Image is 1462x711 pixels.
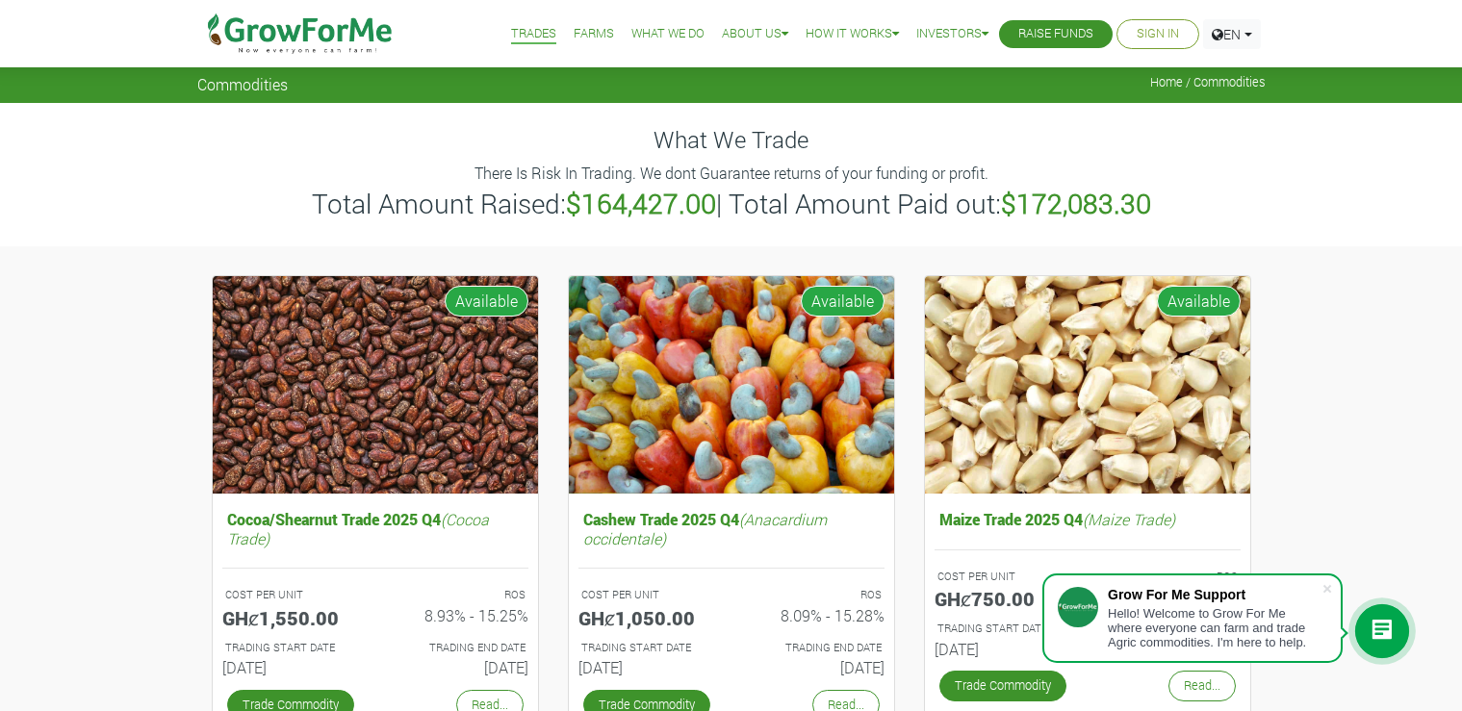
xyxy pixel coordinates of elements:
[937,621,1070,637] p: Estimated Trading Start Date
[574,24,614,44] a: Farms
[935,505,1241,666] a: Maize Trade 2025 Q4(Maize Trade) COST PER UNIT GHȼ750.00 ROS 7.41% - 15.26% TRADING START DATE [D...
[393,587,526,603] p: ROS
[631,24,705,44] a: What We Do
[1137,24,1179,44] a: Sign In
[1105,569,1238,585] p: ROS
[197,75,288,93] span: Commodities
[390,658,528,676] h6: [DATE]
[939,671,1066,700] a: Trade Commodity
[749,640,882,656] p: Estimated Trading End Date
[935,505,1241,533] h5: Maize Trade 2025 Q4
[225,587,358,603] p: COST PER UNIT
[200,188,1263,220] h3: Total Amount Raised: | Total Amount Paid out:
[1018,24,1093,44] a: Raise Funds
[578,505,885,551] h5: Cashew Trade 2025 Q4
[937,569,1070,585] p: COST PER UNIT
[916,24,988,44] a: Investors
[1157,286,1241,317] span: Available
[935,640,1073,658] h6: [DATE]
[213,276,538,495] img: growforme image
[390,606,528,624] h6: 8.93% - 15.25%
[227,509,489,547] i: (Cocoa Trade)
[746,606,885,624] h6: 8.09% - 15.28%
[511,24,556,44] a: Trades
[569,276,894,495] img: growforme image
[749,587,882,603] p: ROS
[1083,509,1175,529] i: (Maize Trade)
[722,24,788,44] a: About Us
[1108,587,1321,602] div: Grow For Me Support
[578,658,717,676] h6: [DATE]
[566,186,716,221] b: $164,427.00
[801,286,885,317] span: Available
[935,587,1073,610] h5: GHȼ750.00
[1168,671,1236,700] a: Read...
[581,587,714,603] p: COST PER UNIT
[925,276,1250,495] img: growforme image
[222,606,361,629] h5: GHȼ1,550.00
[393,640,526,656] p: Estimated Trading End Date
[1203,19,1261,49] a: EN
[806,24,899,44] a: How it Works
[1001,186,1151,221] b: $172,083.30
[583,509,827,547] i: (Anacardium occidentale)
[746,658,885,676] h6: [DATE]
[222,658,361,676] h6: [DATE]
[1108,606,1321,649] div: Hello! Welcome to Grow For Me where everyone can farm and trade Agric commodities. I'm here to help.
[222,505,528,684] a: Cocoa/Shearnut Trade 2025 Q4(Cocoa Trade) COST PER UNIT GHȼ1,550.00 ROS 8.93% - 15.25% TRADING ST...
[225,640,358,656] p: Estimated Trading Start Date
[197,126,1266,154] h4: What We Trade
[581,640,714,656] p: Estimated Trading Start Date
[200,162,1263,185] p: There Is Risk In Trading. We dont Guarantee returns of your funding or profit.
[222,505,528,551] h5: Cocoa/Shearnut Trade 2025 Q4
[578,505,885,684] a: Cashew Trade 2025 Q4(Anacardium occidentale) COST PER UNIT GHȼ1,050.00 ROS 8.09% - 15.28% TRADING...
[578,606,717,629] h5: GHȼ1,050.00
[1150,75,1266,89] span: Home / Commodities
[445,286,528,317] span: Available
